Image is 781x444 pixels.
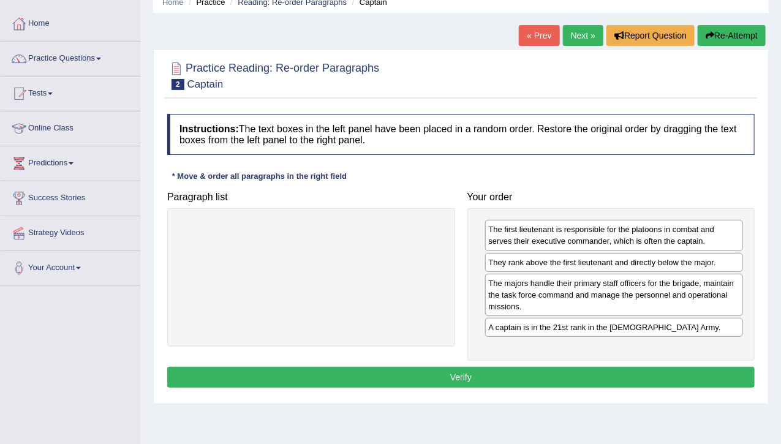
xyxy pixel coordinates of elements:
[187,78,224,90] small: Captain
[1,181,140,212] a: Success Stories
[167,367,755,388] button: Verify
[1,146,140,177] a: Predictions
[179,124,239,134] b: Instructions:
[563,25,603,46] a: Next »
[698,25,766,46] button: Re-Attempt
[485,318,744,337] div: A captain is in the 21st rank in the [DEMOGRAPHIC_DATA] Army.
[1,251,140,282] a: Your Account
[467,192,755,203] h4: Your order
[519,25,559,46] a: « Prev
[1,7,140,37] a: Home
[167,59,379,90] h2: Practice Reading: Re-order Paragraphs
[485,274,744,316] div: The majors handle their primary staff officers for the brigade, maintain the task force command a...
[172,79,184,90] span: 2
[1,42,140,72] a: Practice Questions
[1,111,140,142] a: Online Class
[167,192,455,203] h4: Paragraph list
[1,216,140,247] a: Strategy Videos
[485,253,744,272] div: They rank above the first lieutenant and directly below the major.
[167,114,755,155] h4: The text boxes in the left panel have been placed in a random order. Restore the original order b...
[1,77,140,107] a: Tests
[485,220,744,250] div: The first lieutenant is responsible for the platoons in combat and serves their executive command...
[606,25,695,46] button: Report Question
[167,170,352,182] div: * Move & order all paragraphs in the right field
